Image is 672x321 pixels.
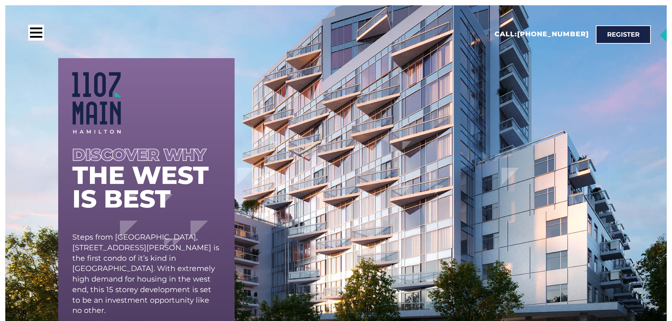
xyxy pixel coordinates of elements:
[72,232,220,316] p: Steps from [GEOGRAPHIC_DATA], [STREET_ADDRESS][PERSON_NAME] is the first condo of it’s kind in [G...
[517,30,589,38] a: [PHONE_NUMBER]
[495,30,589,39] h2: Call:
[72,148,220,162] div: Discover why
[607,31,640,38] span: Register
[596,25,651,44] a: Register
